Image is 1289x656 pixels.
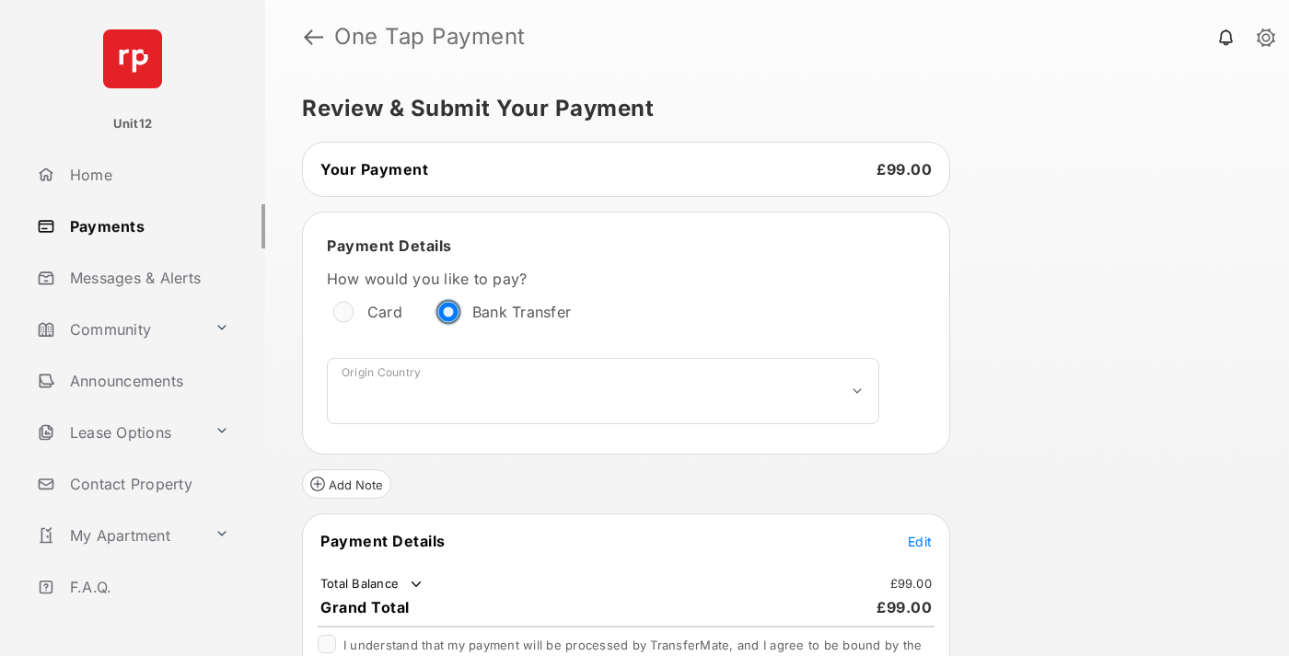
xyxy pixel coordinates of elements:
a: My Apartment [29,513,207,558]
span: £99.00 [877,598,932,616]
a: F.A.Q. [29,565,265,609]
a: Messages & Alerts [29,256,265,300]
a: Contact Property [29,462,265,506]
td: Total Balance [319,575,425,593]
a: Community [29,307,207,351]
a: Payments [29,204,265,248]
a: Lease Options [29,410,207,455]
img: svg+xml;base64,PHN2ZyB4bWxucz0iaHR0cDovL3d3dy53My5vcmcvMjAwMC9zdmciIHdpZHRoPSI2NCIgaGVpZ2h0PSI2NC... [103,29,162,88]
label: Card [367,303,402,321]
label: How would you like to pay? [327,270,879,288]
label: Bank Transfer [472,303,571,321]
span: Your Payment [320,160,428,178]
h5: Review & Submit Your Payment [302,98,1237,120]
p: Unit12 [113,115,153,133]
span: £99.00 [877,160,932,178]
button: Edit [908,532,932,550]
span: Payment Details [327,236,452,255]
button: Add Note [302,469,391,499]
span: Payment Details [320,532,446,550]
span: Grand Total [320,598,410,616]
span: Edit [908,534,932,549]
strong: One Tap Payment [334,26,526,48]
a: Home [29,153,265,197]
a: Announcements [29,359,265,403]
td: £99.00 [889,575,934,592]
